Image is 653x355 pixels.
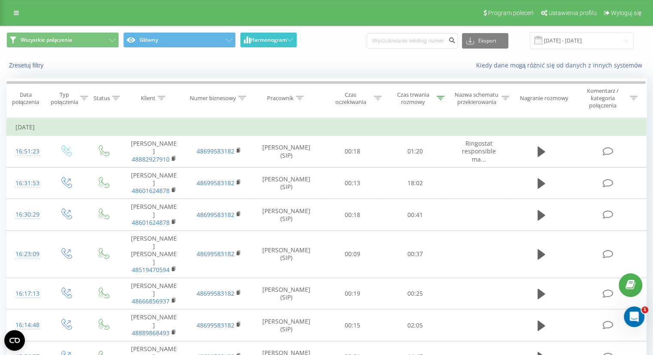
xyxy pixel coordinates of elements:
[94,95,110,102] div: Status
[384,278,446,309] td: 00:25
[132,329,170,337] a: 48889868493
[132,266,170,274] a: 48519470594
[549,9,597,16] span: Ustawienia profilu
[392,91,434,106] div: Czas trwania rozmowy
[384,167,446,199] td: 18:02
[123,32,236,48] button: Główny
[252,167,322,199] td: [PERSON_NAME] (SIP)
[197,211,234,219] a: 48699583182
[132,297,170,305] a: 48666856937
[121,278,186,309] td: [PERSON_NAME]
[6,61,48,69] button: Zresetuj filtry
[252,278,322,309] td: [PERSON_NAME] (SIP)
[190,95,236,102] div: Numer biznesowy
[121,230,186,278] td: [PERSON_NAME] [PERSON_NAME]
[15,285,38,302] div: 16:17:13
[252,309,322,341] td: [PERSON_NAME] (SIP)
[141,95,155,102] div: Klient
[322,309,384,341] td: 00:15
[454,91,499,106] div: Nazwa schematu przekierowania
[322,230,384,278] td: 00:09
[252,230,322,278] td: [PERSON_NAME] (SIP)
[367,33,458,49] input: Wyszukiwanie według numeru
[252,136,322,168] td: [PERSON_NAME] (SIP)
[462,33,508,49] button: Eksport
[197,250,234,258] a: 48699583182
[15,143,38,160] div: 16:51:23
[21,37,72,43] span: Wszystkie połączenia
[6,32,119,48] button: Wszystkie połączenia
[197,289,234,297] a: 48699583182
[384,199,446,231] td: 00:41
[476,61,647,69] a: Kiedy dane mogą różnić się od danych z innych systemów
[51,91,78,106] div: Typ połączenia
[15,317,38,334] div: 16:14:48
[577,87,628,109] div: Komentarz / kategoria połączenia
[611,9,641,16] span: Wyloguj się
[121,136,186,168] td: [PERSON_NAME]
[132,218,170,226] a: 48601624878
[15,246,38,263] div: 16:23:09
[624,306,644,327] iframe: Intercom live chat
[251,37,287,43] span: Harmonogram
[121,199,186,231] td: [PERSON_NAME]
[252,199,322,231] td: [PERSON_NAME] (SIP)
[121,309,186,341] td: [PERSON_NAME]
[462,139,496,163] span: Ringostat responsible ma...
[384,230,446,278] td: 00:37
[322,136,384,168] td: 00:18
[197,321,234,329] a: 48699583182
[132,155,170,163] a: 48882927910
[384,309,446,341] td: 02:05
[7,119,647,136] td: [DATE]
[322,278,384,309] td: 00:19
[520,95,568,102] div: Nagranie rozmowy
[15,206,38,223] div: 16:30:29
[7,91,44,106] div: Data połączenia
[240,32,297,48] button: Harmonogram
[488,9,534,16] span: Program poleceń
[197,179,234,187] a: 48699583182
[197,147,234,155] a: 48699583182
[121,167,186,199] td: [PERSON_NAME]
[15,175,38,192] div: 16:31:53
[322,167,384,199] td: 00:13
[329,91,372,106] div: Czas oczekiwania
[641,306,648,313] span: 1
[132,187,170,195] a: 48601624878
[322,199,384,231] td: 00:18
[267,95,294,102] div: Pracownik
[384,136,446,168] td: 01:20
[4,330,25,351] button: Open CMP widget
